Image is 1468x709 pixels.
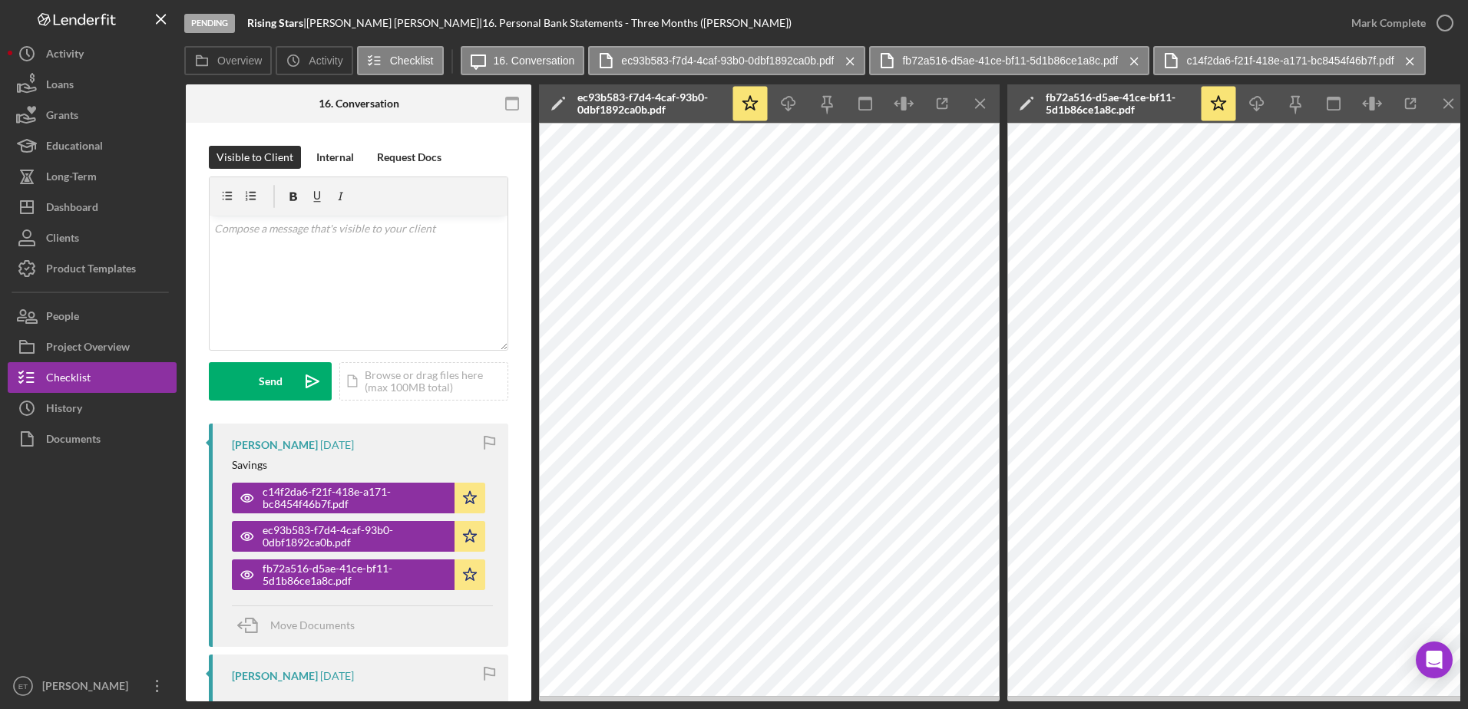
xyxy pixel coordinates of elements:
button: Documents [8,424,177,454]
button: Activity [276,46,352,75]
label: Activity [309,54,342,67]
div: [PERSON_NAME] [38,671,138,705]
div: Open Intercom Messenger [1416,641,1453,678]
div: | [247,17,306,29]
div: Send [259,362,283,401]
div: fb72a516-d5ae-41ce-bf11-5d1b86ce1a8c.pdf [1046,91,1192,116]
div: [PERSON_NAME] [PERSON_NAME] | [306,17,482,29]
div: Product Templates [46,253,136,288]
button: ec93b583-f7d4-4caf-93b0-0dbf1892ca0b.pdf [588,46,865,75]
button: fb72a516-d5ae-41ce-bf11-5d1b86ce1a8c.pdf [869,46,1149,75]
div: Pending [184,14,235,33]
button: Product Templates [8,253,177,284]
button: Loans [8,69,177,100]
button: Move Documents [232,606,370,645]
div: ec93b583-f7d4-4caf-93b0-0dbf1892ca0b.pdf [577,91,723,116]
div: c14f2da6-f21f-418e-a171-bc8454f46b7f.pdf [263,486,447,510]
button: ec93b583-f7d4-4caf-93b0-0dbf1892ca0b.pdf [232,521,485,552]
label: Checklist [390,54,434,67]
button: Checklist [357,46,444,75]
button: People [8,301,177,331]
button: ET[PERSON_NAME] [8,671,177,701]
label: ec93b583-f7d4-4caf-93b0-0dbf1892ca0b.pdf [621,54,834,67]
div: Project Overview [46,331,130,366]
div: Mark Complete [1351,8,1426,38]
button: Grants [8,100,177,130]
div: 16. Conversation [319,97,399,110]
div: Checklist [46,362,91,397]
button: 16. Conversation [461,46,585,75]
button: Project Overview [8,331,177,362]
time: 2025-08-21 23:29 [320,439,354,451]
div: Savings [232,459,267,471]
button: Overview [184,46,272,75]
button: History [8,393,177,424]
button: Send [209,362,332,401]
button: Long-Term [8,161,177,192]
label: fb72a516-d5ae-41ce-bf11-5d1b86ce1a8c.pdf [902,54,1118,67]
button: Activity [8,38,177,69]
div: [PERSON_NAME] [232,670,318,682]
div: History [46,393,82,427]
text: ET [18,682,28,691]
button: Mark Complete [1336,8,1460,38]
div: fb72a516-d5ae-41ce-bf11-5d1b86ce1a8c.pdf [263,562,447,587]
b: Rising Stars [247,16,303,29]
time: 2025-08-21 23:21 [320,670,354,682]
div: [PERSON_NAME] [232,439,318,451]
label: 16. Conversation [494,54,575,67]
button: Request Docs [369,146,449,169]
button: Checklist [8,362,177,393]
div: 16. Personal Bank Statements - Three Months ([PERSON_NAME]) [482,17,792,29]
div: Long-Term [46,161,97,196]
div: ec93b583-f7d4-4caf-93b0-0dbf1892ca0b.pdf [263,524,447,549]
div: Request Docs [377,146,441,169]
button: c14f2da6-f21f-418e-a171-bc8454f46b7f.pdf [232,483,485,513]
label: c14f2da6-f21f-418e-a171-bc8454f46b7f.pdf [1186,54,1394,67]
div: Educational [46,130,103,165]
button: c14f2da6-f21f-418e-a171-bc8454f46b7f.pdf [1153,46,1425,75]
span: Move Documents [270,618,355,632]
label: Overview [217,54,262,67]
div: Grants [46,100,78,134]
div: Loans [46,69,74,104]
div: Visible to Client [217,146,293,169]
div: Activity [46,38,84,73]
button: Dashboard [8,192,177,223]
div: Clients [46,223,79,257]
div: Dashboard [46,192,98,226]
button: fb72a516-d5ae-41ce-bf11-5d1b86ce1a8c.pdf [232,559,485,590]
button: Internal [309,146,362,169]
button: Clients [8,223,177,253]
button: Visible to Client [209,146,301,169]
div: Documents [46,424,101,458]
div: People [46,301,79,335]
div: Internal [316,146,354,169]
button: Educational [8,130,177,161]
